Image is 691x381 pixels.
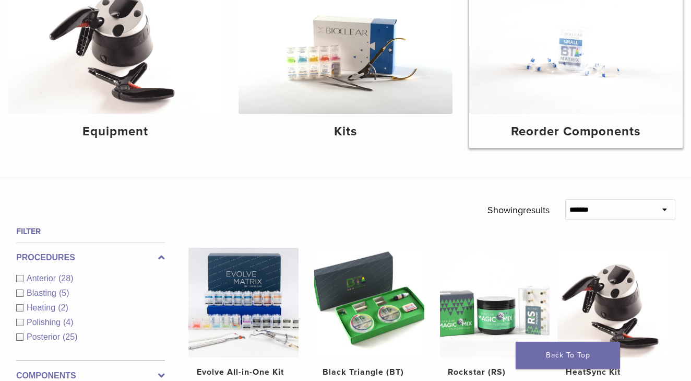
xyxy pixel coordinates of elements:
[16,225,165,238] h4: Filter
[516,342,620,369] a: Back To Top
[557,248,668,379] a: HeatSync KitHeatSync Kit
[188,248,299,379] a: Evolve All-in-One KitEvolve All-in-One Kit
[63,332,77,341] span: (25)
[27,303,58,312] span: Heating
[58,274,73,283] span: (28)
[197,366,290,378] h2: Evolve All-in-One Kit
[27,332,63,341] span: Posterior
[63,318,74,327] span: (4)
[487,199,550,221] p: Showing results
[17,122,213,141] h4: Equipment
[478,122,674,141] h4: Reorder Components
[440,248,550,358] img: Rockstar (RS) Polishing Kit
[27,318,63,327] span: Polishing
[59,288,69,297] span: (5)
[566,366,659,378] h2: HeatSync Kit
[16,251,165,264] label: Procedures
[58,303,68,312] span: (2)
[314,248,424,358] img: Black Triangle (BT) Kit
[188,248,299,358] img: Evolve All-in-One Kit
[247,122,444,141] h4: Kits
[27,274,58,283] span: Anterior
[557,248,668,358] img: HeatSync Kit
[27,288,59,297] span: Blasting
